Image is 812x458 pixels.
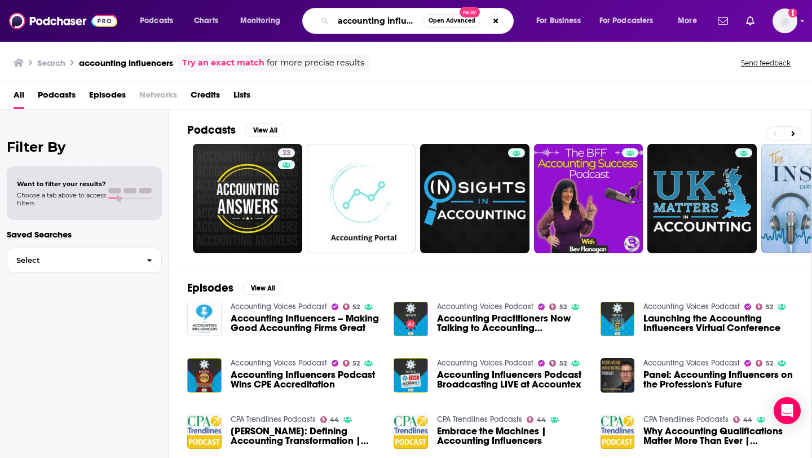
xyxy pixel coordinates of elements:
[132,12,188,30] button: open menu
[437,370,587,389] a: Accounting Influencers Podcast Broadcasting LIVE at Accountex
[601,302,635,336] img: Launching the Accounting Influencers Virtual Conference
[643,415,729,424] a: CPA Trendlines Podcasts
[231,302,327,311] a: Accounting Voices Podcast
[313,8,524,34] div: Search podcasts, credits, & more...
[231,370,381,389] span: Accounting Influencers Podcast Wins CPE Accreditation
[187,358,222,393] img: Accounting Influencers Podcast Wins CPE Accreditation
[187,12,225,30] a: Charts
[643,314,793,333] a: Launching the Accounting Influencers Virtual Conference
[713,11,732,30] a: Show notifications dropdown
[231,314,381,333] a: Accounting Influencers – Making Good Accounting Firms Great
[7,229,162,240] p: Saved Searches
[773,8,797,33] img: User Profile
[233,86,250,109] a: Lists
[89,86,126,109] a: Episodes
[643,426,793,446] a: Why Accounting Qualifications Matter More Than Ever | Accounting Influencers
[599,13,654,29] span: For Podcasters
[232,12,295,30] button: open menu
[267,56,364,69] span: for more precise results
[549,303,567,310] a: 52
[592,12,670,30] button: open menu
[742,11,759,30] a: Show notifications dropdown
[394,302,428,336] img: Accounting Practitioners Now Talking to Accounting Influencers
[437,314,587,333] a: Accounting Practitioners Now Talking to Accounting Influencers
[437,302,533,311] a: Accounting Voices Podcast
[352,361,360,366] span: 52
[231,415,316,424] a: CPA Trendlines Podcasts
[756,360,773,367] a: 52
[429,18,475,24] span: Open Advanced
[394,415,428,449] img: Embrace the Machines | Accounting Influencers
[774,397,801,424] div: Open Intercom Messenger
[643,358,740,368] a: Accounting Voices Podcast
[527,416,546,423] a: 44
[330,417,339,422] span: 44
[601,415,635,449] a: Why Accounting Qualifications Matter More Than Ever | Accounting Influencers
[537,417,546,422] span: 44
[231,426,381,446] a: Donny Shimamoto: Defining Accounting Transformation | Accounting Influencers
[193,144,302,253] a: 23
[240,13,280,29] span: Monitoring
[242,281,283,295] button: View All
[187,415,222,449] img: Donny Shimamoto: Defining Accounting Transformation | Accounting Influencers
[352,305,360,310] span: 52
[773,8,797,33] span: Logged in as notablypr2
[549,360,567,367] a: 52
[773,8,797,33] button: Show profile menu
[14,86,24,109] a: All
[460,7,480,17] span: New
[17,191,106,207] span: Choose a tab above to access filters.
[343,303,360,310] a: 52
[437,358,533,368] a: Accounting Voices Podcast
[191,86,220,109] a: Credits
[559,361,567,366] span: 52
[333,12,423,30] input: Search podcasts, credits, & more...
[231,358,327,368] a: Accounting Voices Podcast
[187,281,283,295] a: EpisodesView All
[756,303,773,310] a: 52
[7,248,162,273] button: Select
[559,305,567,310] span: 52
[79,58,173,68] h3: accounting influencers
[187,302,222,336] img: Accounting Influencers – Making Good Accounting Firms Great
[437,426,587,446] a: Embrace the Machines | Accounting Influencers
[283,148,290,159] span: 23
[601,358,635,393] img: Panel: Accounting Influencers on the Profession's Future
[423,14,480,28] button: Open AdvancedNew
[9,10,117,32] img: Podchaser - Follow, Share and Rate Podcasts
[320,416,339,423] a: 44
[766,305,773,310] span: 52
[678,13,697,29] span: More
[788,8,797,17] svg: Add a profile image
[17,180,106,188] span: Want to filter your results?
[733,416,752,423] a: 44
[37,58,65,68] h3: Search
[187,123,236,137] h2: Podcasts
[738,58,794,68] button: Send feedback
[670,12,711,30] button: open menu
[343,360,360,367] a: 52
[643,370,793,389] a: Panel: Accounting Influencers on the Profession's Future
[394,358,428,393] img: Accounting Influencers Podcast Broadcasting LIVE at Accountex
[38,86,76,109] a: Podcasts
[245,124,285,137] button: View All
